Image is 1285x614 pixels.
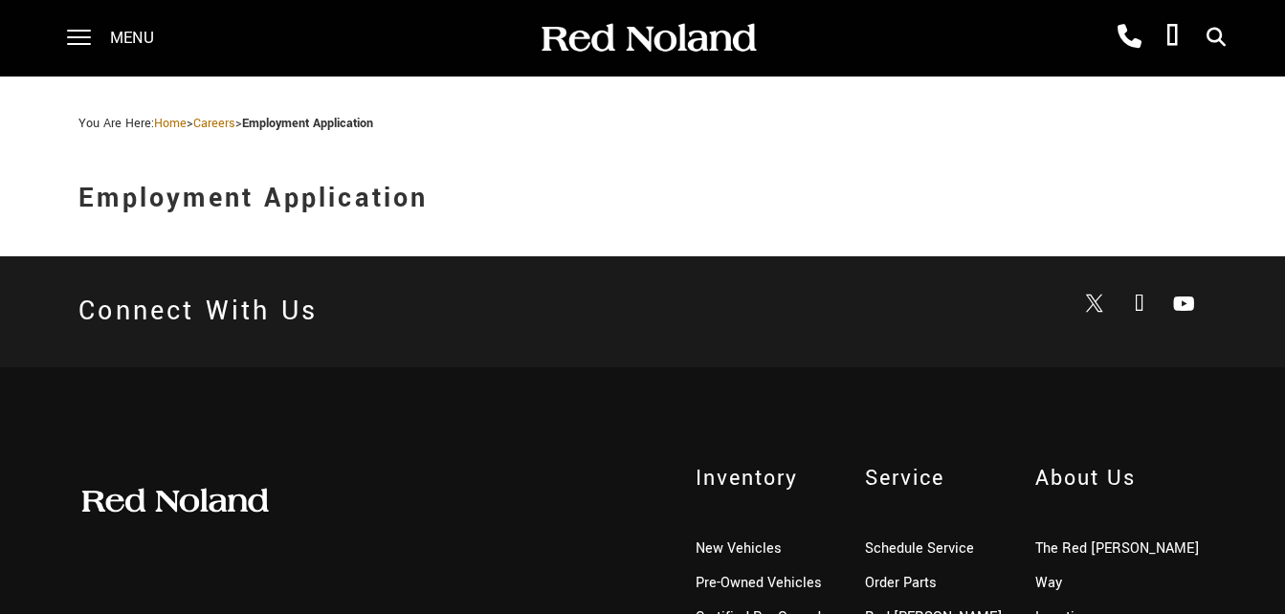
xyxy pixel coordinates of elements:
[193,115,373,132] span: >
[1120,285,1159,323] a: Open Facebook in a new window
[193,115,235,132] a: Careers
[78,115,1207,132] div: Breadcrumbs
[78,115,373,132] span: You Are Here:
[1075,286,1114,324] a: Open Twitter in a new window
[696,463,837,493] span: Inventory
[154,115,187,132] a: Home
[865,573,937,593] a: Order Parts
[538,22,758,55] img: Red Noland Auto Group
[78,487,270,515] img: Red Noland Auto Group
[242,115,373,132] strong: Employment Application
[865,538,974,559] a: Schedule Service
[154,115,373,132] span: >
[696,538,782,559] a: New Vehicles
[1035,538,1199,593] a: The Red [PERSON_NAME] Way
[78,285,318,339] h2: Connect With Us
[696,573,822,593] a: Pre-Owned Vehicles
[78,161,1207,237] h1: Employment Application
[865,463,1007,493] span: Service
[1165,285,1204,323] a: Open Youtube-play in a new window
[1035,463,1206,493] span: About Us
